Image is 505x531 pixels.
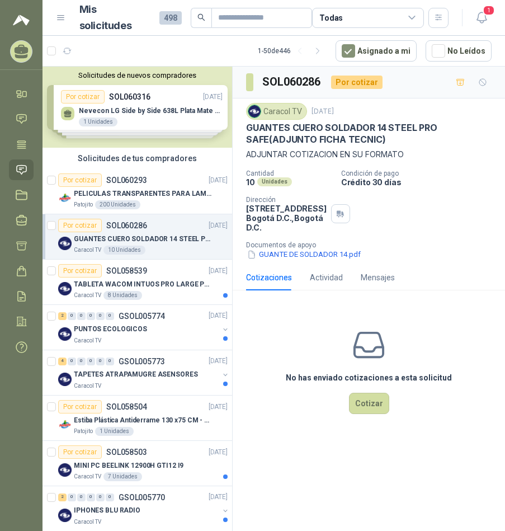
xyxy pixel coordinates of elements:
[95,200,140,209] div: 200 Unidades
[103,472,142,481] div: 7 Unidades
[106,448,147,456] p: SOL058503
[119,358,165,365] p: GSOL005773
[68,494,76,501] div: 0
[77,312,86,320] div: 0
[246,103,307,120] div: Caracol TV
[74,234,213,245] p: GUANTES CUERO SOLDADOR 14 STEEL PRO SAFE(ADJUNTO FICHA TECNIC)
[74,200,93,209] p: Patojito
[319,12,343,24] div: Todas
[341,177,501,187] p: Crédito 30 días
[159,11,182,25] span: 498
[58,309,230,345] a: 2 0 0 0 0 0 GSOL005774[DATE] Company LogoPUNTOS ECOLOGICOSCaracol TV
[426,40,492,62] button: No Leídos
[119,494,165,501] p: GSOL005770
[58,282,72,295] img: Company Logo
[58,173,102,187] div: Por cotizar
[74,370,198,380] p: TAPETES ATRAPAMUGRE ASENSORES
[209,311,228,322] p: [DATE]
[58,445,102,459] div: Por cotizar
[106,403,147,411] p: SOL058504
[58,264,102,278] div: Por cotizar
[209,356,228,367] p: [DATE]
[58,418,72,431] img: Company Logo
[43,148,232,169] div: Solicitudes de tus compradores
[246,196,327,204] p: Dirección
[262,73,322,91] h3: SOL060286
[106,358,114,365] div: 0
[58,463,72,477] img: Company Logo
[209,220,228,231] p: [DATE]
[87,494,95,501] div: 0
[106,176,147,184] p: SOL060293
[87,358,95,365] div: 0
[258,42,327,60] div: 1 - 50 de 446
[331,76,383,89] div: Por cotizar
[79,2,151,34] h1: Mis solicitudes
[257,177,292,186] div: Unidades
[68,358,76,365] div: 0
[74,472,101,481] p: Caracol TV
[43,260,232,305] a: Por cotizarSOL058539[DATE] Company LogoTABLETA WACOM INTUOS PRO LARGE PTK870K0ACaracol TV8 Unidades
[103,291,142,300] div: 8 Unidades
[74,325,147,335] p: PUNTOS ECOLOGICOS
[58,494,67,501] div: 2
[77,358,86,365] div: 0
[74,518,101,527] p: Caracol TV
[119,312,165,320] p: GSOL005774
[74,246,101,255] p: Caracol TV
[246,249,362,261] button: GUANTE DE SOLDADOR 14.pdf
[58,191,72,205] img: Company Logo
[246,148,492,161] p: ADJUNTAR COTIZACION EN SU FORMATO
[43,214,232,260] a: Por cotizarSOL060286[DATE] Company LogoGUANTES CUERO SOLDADOR 14 STEEL PRO SAFE(ADJUNTO FICHA TEC...
[106,222,147,229] p: SOL060286
[74,291,101,300] p: Caracol TV
[96,494,105,501] div: 0
[13,13,30,27] img: Logo peakr
[483,5,495,16] span: 1
[197,13,205,21] span: search
[96,312,105,320] div: 0
[74,506,140,516] p: IPHONES BLU RADIO
[96,358,105,365] div: 0
[106,494,114,501] div: 0
[77,494,86,501] div: 0
[58,491,230,527] a: 2 0 0 0 0 0 GSOL005770[DATE] Company LogoIPHONES BLU RADIOCaracol TV
[106,312,114,320] div: 0
[74,189,213,199] p: PELICULAS TRANSPARENTES PARA LAMINADO EN CALIENTE
[58,219,102,232] div: Por cotizar
[349,393,389,414] button: Cotizar
[47,71,228,79] button: Solicitudes de nuevos compradores
[58,400,102,413] div: Por cotizar
[209,402,228,412] p: [DATE]
[471,8,492,28] button: 1
[87,312,95,320] div: 0
[74,427,93,436] p: Patojito
[74,336,101,345] p: Caracol TV
[310,271,343,284] div: Actividad
[246,241,501,249] p: Documentos de apoyo
[246,177,255,187] p: 10
[209,447,228,458] p: [DATE]
[68,312,76,320] div: 0
[341,170,501,177] p: Condición de pago
[74,460,183,471] p: MINI PC BEELINK 12900H GTI12 I9
[209,175,228,186] p: [DATE]
[43,396,232,441] a: Por cotizarSOL058504[DATE] Company LogoEstiba Plástica Antiderrame 130 x75 CM - Capacidad 180-200...
[248,105,261,118] img: Company Logo
[246,170,332,177] p: Cantidad
[58,237,72,250] img: Company Logo
[246,122,492,146] p: GUANTES CUERO SOLDADOR 14 STEEL PRO SAFE(ADJUNTO FICHA TECNIC)
[74,382,101,391] p: Caracol TV
[58,358,67,365] div: 4
[286,372,452,384] h3: No has enviado cotizaciones a esta solicitud
[58,355,230,391] a: 4 0 0 0 0 0 GSOL005773[DATE] Company LogoTAPETES ATRAPAMUGRE ASENSORESCaracol TV
[43,67,232,148] div: Solicitudes de nuevos compradoresPor cotizarSOL060316[DATE] Nevecon LG Side by Side 638L Plata Ma...
[209,492,228,503] p: [DATE]
[336,40,417,62] button: Asignado a mi
[58,327,72,341] img: Company Logo
[209,266,228,276] p: [DATE]
[246,204,327,232] p: [STREET_ADDRESS] Bogotá D.C. , Bogotá D.C.
[95,427,134,436] div: 1 Unidades
[58,509,72,522] img: Company Logo
[103,246,145,255] div: 10 Unidades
